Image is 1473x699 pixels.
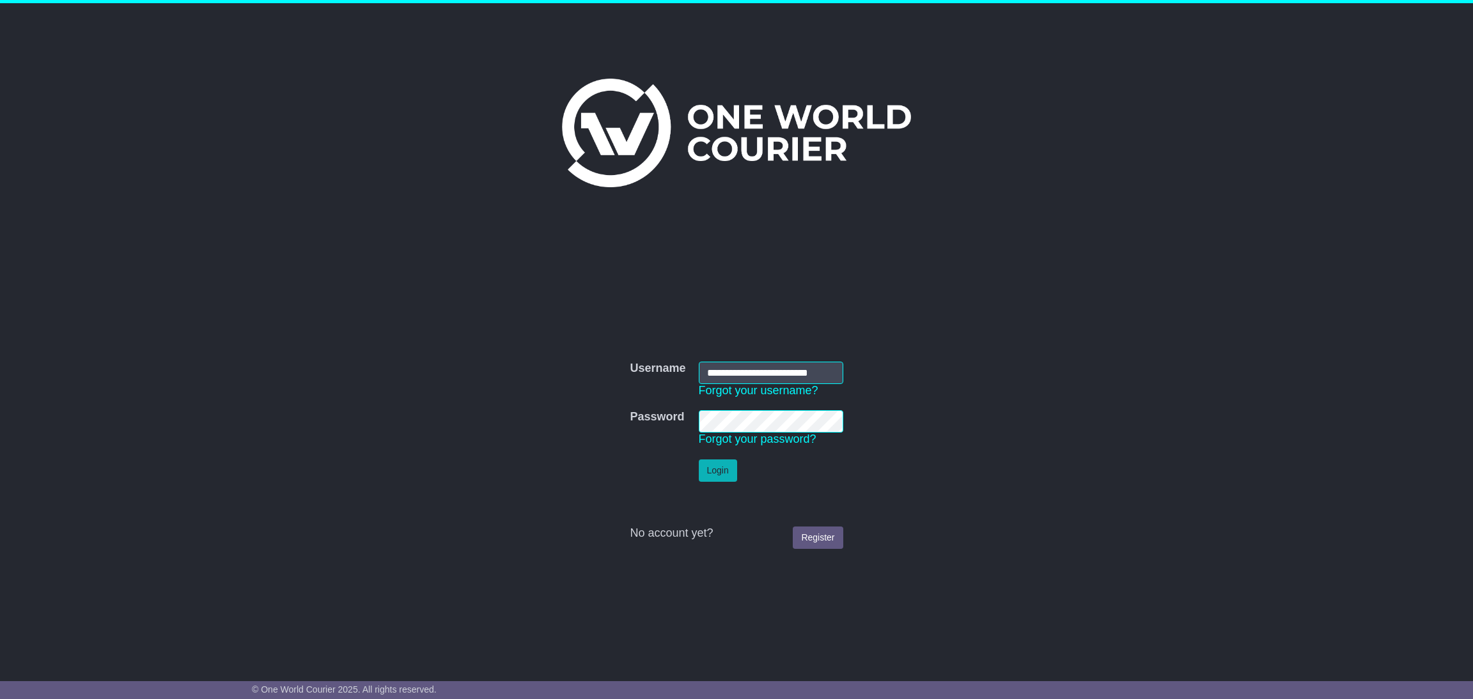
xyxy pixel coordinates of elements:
[630,362,685,376] label: Username
[699,459,737,482] button: Login
[630,526,843,541] div: No account yet?
[699,384,818,397] a: Forgot your username?
[793,526,843,549] a: Register
[630,410,684,424] label: Password
[699,433,816,445] a: Forgot your password?
[562,79,911,187] img: One World
[252,684,437,695] span: © One World Courier 2025. All rights reserved.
